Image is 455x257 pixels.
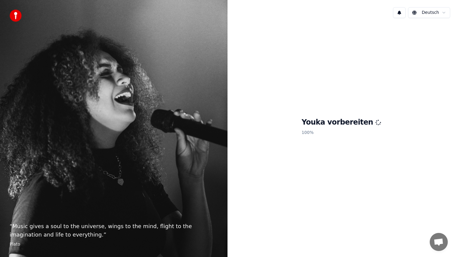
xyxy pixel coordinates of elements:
p: “ Music gives a soul to the universe, wings to the mind, flight to the imagination and life to ev... [10,222,218,239]
a: Chat öffnen [430,233,448,251]
img: youka [10,10,22,22]
footer: Plato [10,241,218,247]
p: 100 % [302,127,381,138]
h1: Youka vorbereiten [302,118,381,127]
